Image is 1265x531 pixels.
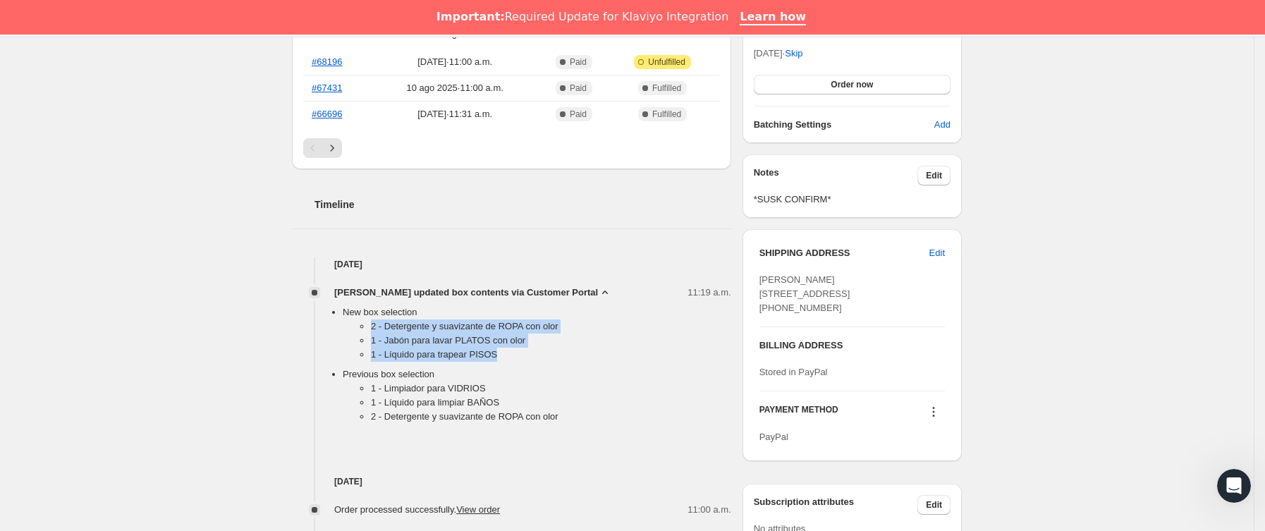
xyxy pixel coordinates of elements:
h3: PAYMENT METHOD [759,404,838,423]
span: [DATE] · [754,48,803,59]
h4: [DATE] [292,475,731,489]
a: #68196 [312,56,342,67]
button: Edit [917,495,951,515]
span: [DATE] · 11:00 a.m. [376,55,534,69]
span: [PERSON_NAME] updated box contents via Customer Portal [334,286,598,300]
iframe: Intercom live chat [1217,469,1251,503]
li: 1 - Jabón para lavar PLATOS con olor [371,334,731,348]
h3: BILLING ADDRESS [759,338,945,353]
button: [PERSON_NAME] updated box contents via Customer Portal [334,286,612,300]
span: *SUSK CONFIRM* [754,193,951,207]
b: Important: [436,10,505,23]
li: Previous box selection [343,367,731,429]
a: View order [456,504,500,515]
span: Unfulfilled [648,56,685,68]
button: Add [926,114,959,136]
span: Stored in PayPal [759,367,828,377]
li: 1 - Limpiador para VIDRIOS [371,382,731,396]
button: Edit [921,242,953,264]
span: [DATE] · 11:31 a.m. [376,107,534,121]
a: #66696 [312,109,342,119]
span: Paid [570,109,587,120]
li: 1 - Líquido para trapear PISOS [371,348,731,362]
h4: [DATE] [292,257,731,271]
span: PayPal [759,432,788,442]
button: Skip [776,42,811,65]
span: 11:00 a.m. [687,503,731,517]
h3: Notes [754,166,918,185]
span: 10 ago 2025 · 11:00 a.m. [376,81,534,95]
span: Edit [926,499,942,511]
button: Siguiente [322,138,342,158]
span: Skip [785,47,802,61]
span: 11:19 a.m. [687,286,731,300]
nav: Paginación [303,138,720,158]
h2: Timeline [314,197,731,212]
h6: Batching Settings [754,118,934,132]
span: Edit [926,170,942,181]
button: Order now [754,75,951,94]
li: 2 - Detergente y suavizante de ROPA con olor [371,319,731,334]
span: Paid [570,83,587,94]
span: Edit [929,246,945,260]
span: Order processed successfully. [334,504,500,515]
h3: SHIPPING ADDRESS [759,246,929,260]
span: Order now [831,79,873,90]
a: #67431 [312,83,342,93]
span: [PERSON_NAME] [STREET_ADDRESS] [PHONE_NUMBER] [759,274,850,313]
span: Paid [570,56,587,68]
span: Fulfilled [652,109,681,120]
span: Add [934,118,951,132]
span: Fulfilled [652,83,681,94]
li: 2 - Detergente y suavizante de ROPA con olor [371,410,731,424]
div: Required Update for Klaviyo Integration [436,10,728,24]
li: New box selection [343,305,731,367]
a: Learn how [740,10,806,25]
button: Edit [917,166,951,185]
h3: Subscription attributes [754,495,918,515]
li: 1 - Líquido para limpiar BAÑOS [371,396,731,410]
